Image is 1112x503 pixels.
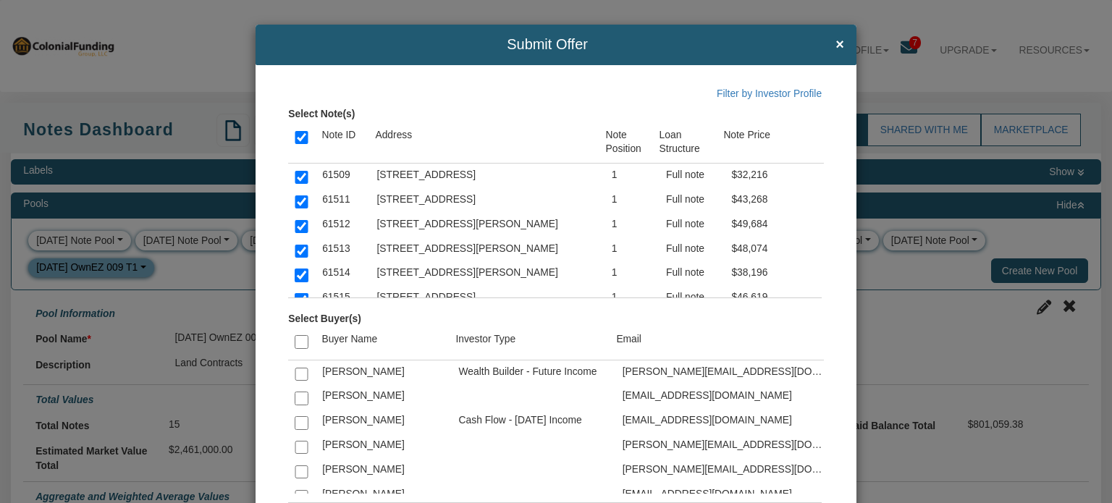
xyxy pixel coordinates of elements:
[605,164,659,188] td: 1
[316,164,370,188] td: 61509
[316,237,370,262] td: 61513
[660,262,725,287] td: Full note
[615,385,834,410] td: [EMAIL_ADDRESS][DOMAIN_NAME]
[652,121,717,163] td: Loan Structure
[288,101,355,121] label: Select Note(s)
[370,237,605,262] td: [STREET_ADDRESS][PERSON_NAME]
[368,121,599,163] td: Address
[615,458,834,483] td: [PERSON_NAME][EMAIL_ADDRESS][DOMAIN_NAME]
[717,121,824,163] td: Note Price
[370,213,605,237] td: [STREET_ADDRESS][PERSON_NAME]
[725,164,834,188] td: $32,216
[370,188,605,213] td: [STREET_ADDRESS]
[370,164,605,188] td: [STREET_ADDRESS]
[725,237,834,262] td: $48,074
[316,262,370,287] td: 61514
[725,262,834,287] td: $38,196
[316,434,452,458] td: [PERSON_NAME]
[452,360,615,385] td: Wealth Builder - Future Income
[316,360,452,385] td: [PERSON_NAME]
[660,287,725,311] td: Full note
[615,410,834,434] td: [EMAIL_ADDRESS][DOMAIN_NAME]
[725,188,834,213] td: $43,268
[288,306,361,326] label: Select Buyer(s)
[315,326,449,360] td: Buyer Name
[452,410,615,434] td: Cash Flow - [DATE] Income
[316,385,452,410] td: [PERSON_NAME]
[449,326,610,360] td: Investor Type
[268,37,827,53] span: Submit Offer
[660,237,725,262] td: Full note
[717,88,822,99] a: Filter by Investor Profile
[660,164,725,188] td: Full note
[316,458,452,483] td: [PERSON_NAME]
[605,213,659,237] td: 1
[660,188,725,213] td: Full note
[605,188,659,213] td: 1
[835,37,844,53] span: ×
[615,434,834,458] td: [PERSON_NAME][EMAIL_ADDRESS][DOMAIN_NAME]
[316,410,452,434] td: [PERSON_NAME]
[316,188,370,213] td: 61511
[370,287,605,311] td: [STREET_ADDRESS]
[615,360,834,385] td: [PERSON_NAME][EMAIL_ADDRESS][DOMAIN_NAME]
[605,262,659,287] td: 1
[315,121,368,163] td: Note ID
[605,237,659,262] td: 1
[605,287,659,311] td: 1
[610,326,824,360] td: Email
[370,262,605,287] td: [STREET_ADDRESS][PERSON_NAME]
[725,213,834,237] td: $49,684
[316,213,370,237] td: 61512
[599,121,652,163] td: Note Position
[316,287,370,311] td: 61515
[725,287,834,311] td: $46,619
[660,213,725,237] td: Full note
